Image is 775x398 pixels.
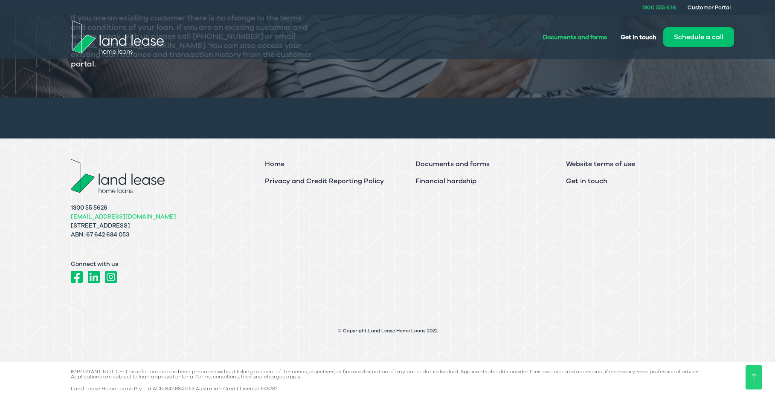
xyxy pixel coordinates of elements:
[71,14,316,69] h3: If you are an existing customer there is no change to the terms and conditions of your loan. If y...
[415,159,490,169] a: Documents and forms
[614,29,663,45] a: Get in touch
[688,4,731,11] a: Customer Portal
[642,4,676,11] a: 1300 555 626
[71,369,704,379] p: IMPORTANT NOTICE: This information has been prepared without taking account of the needs, objecti...
[71,386,704,391] p: Land Lease Home Loans Pty Ltd ACN 642 684 053 Australian Credit Licence 546781.
[71,203,252,212] p: 1300 55 5626
[73,20,164,54] img: Land Lease Home Loans
[566,176,607,186] a: Get in touch
[265,176,384,186] a: Privacy and Credit Reporting Policy
[265,159,284,169] a: Home
[746,365,762,389] button: Go to top
[415,176,476,186] a: Financial hardship
[71,159,165,193] img: Land Lease Home Loans
[71,213,176,221] a: [EMAIL_ADDRESS][DOMAIN_NAME]
[536,29,614,45] a: Documents and forms
[663,27,734,47] button: Schedule a call
[71,221,252,230] p: [STREET_ADDRESS]
[71,230,252,239] p: ABN: 67 642 684 053
[71,260,252,268] p: Connect with us
[566,159,635,169] a: Website terms of use
[338,328,438,334] small: © Copyright Land Lease Home Loans 2022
